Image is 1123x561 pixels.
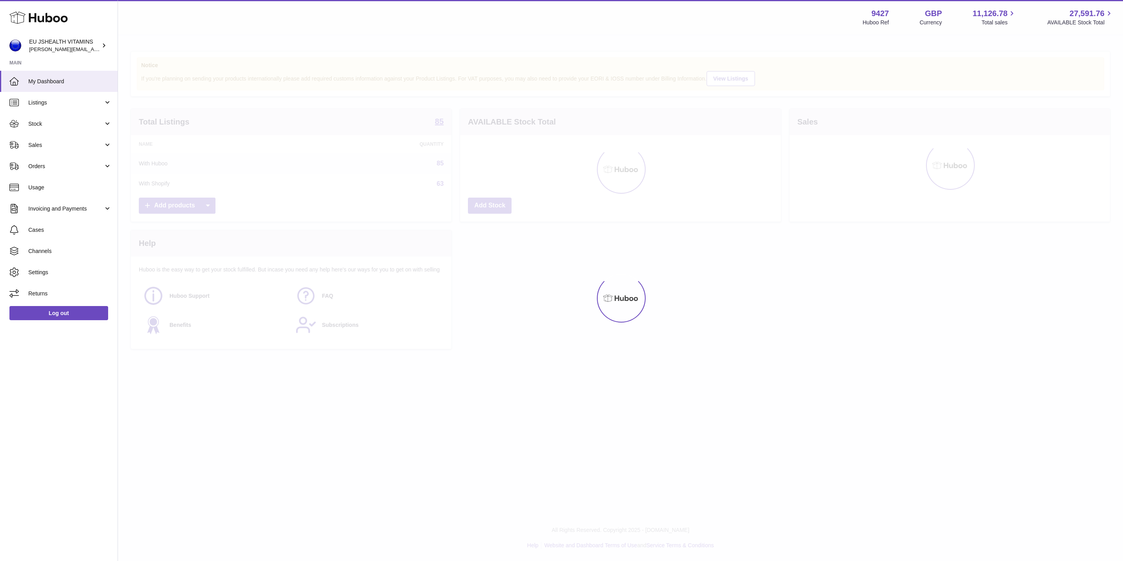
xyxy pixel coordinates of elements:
span: Channels [28,247,112,255]
strong: 9427 [871,8,889,19]
span: Total sales [981,19,1016,26]
span: Orders [28,163,103,170]
a: 11,126.78 Total sales [972,8,1016,26]
span: Invoicing and Payments [28,205,103,213]
span: Listings [28,99,103,106]
span: Cases [28,226,112,234]
a: 27,591.76 AVAILABLE Stock Total [1047,8,1114,26]
a: Log out [9,306,108,320]
span: AVAILABLE Stock Total [1047,19,1114,26]
span: Stock [28,120,103,128]
span: Usage [28,184,112,191]
span: 27,591.76 [1070,8,1105,19]
span: My Dashboard [28,78,112,85]
span: [PERSON_NAME][EMAIL_ADDRESS][DOMAIN_NAME] [29,46,158,52]
div: Currency [920,19,942,26]
span: 11,126.78 [972,8,1007,19]
span: Sales [28,141,103,149]
div: EU JSHEALTH VITAMINS [29,38,100,53]
img: laura@jessicasepel.com [9,40,21,51]
span: Settings [28,269,112,276]
span: Returns [28,290,112,297]
strong: GBP [925,8,942,19]
div: Huboo Ref [863,19,889,26]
